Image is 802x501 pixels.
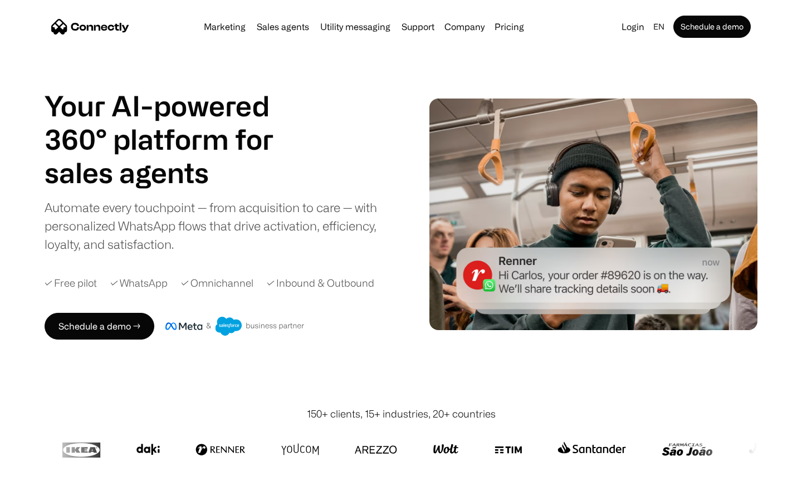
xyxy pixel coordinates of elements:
[252,22,314,31] a: Sales agents
[165,317,305,336] img: Meta and Salesforce business partner badge.
[444,19,485,35] div: Company
[181,276,253,291] div: ✓ Omnichannel
[490,22,529,31] a: Pricing
[22,482,67,497] ul: Language list
[45,276,97,291] div: ✓ Free pilot
[267,276,374,291] div: ✓ Inbound & Outbound
[11,480,67,497] aside: Language selected: English
[45,313,154,340] a: Schedule a demo →
[45,89,301,156] h1: Your AI-powered 360° platform for
[45,156,301,189] h1: sales agents
[45,198,395,253] div: Automate every touchpoint — from acquisition to care — with personalized WhatsApp flows that driv...
[307,406,496,421] div: 150+ clients, 15+ industries, 20+ countries
[617,19,649,35] a: Login
[199,22,250,31] a: Marketing
[316,22,395,31] a: Utility messaging
[110,276,168,291] div: ✓ WhatsApp
[397,22,439,31] a: Support
[673,16,751,38] a: Schedule a demo
[653,19,664,35] div: en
